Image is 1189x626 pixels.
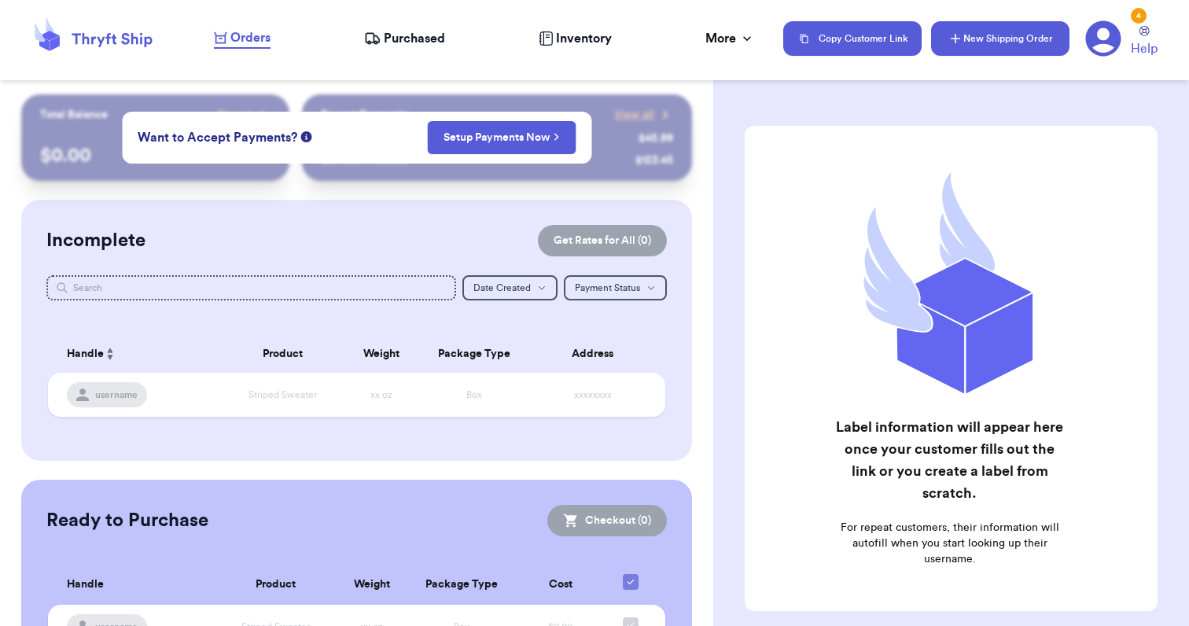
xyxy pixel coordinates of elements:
span: Payout [218,107,252,123]
p: For repeat customers, their information will autofill when you start looking up their username. [834,520,1065,567]
button: Payment Status [564,275,667,300]
div: More [705,29,755,48]
span: Orders [230,28,271,47]
span: Handle [67,576,104,593]
div: $ 123.45 [635,153,673,168]
div: 4 [1131,8,1147,24]
a: Payout [218,107,271,123]
a: Help [1131,26,1158,58]
span: Inventory [556,29,612,48]
button: Get Rates for All (0) [538,225,667,256]
th: Product [216,565,336,605]
button: Date Created [462,275,558,300]
th: Weight [336,565,407,605]
h2: Ready to Purchase [46,508,208,533]
a: 4 [1085,20,1121,57]
span: xxxxxxxx [574,390,612,400]
span: View all [614,107,654,123]
th: Cost [516,565,606,605]
a: View all [614,107,673,123]
p: Recent Payments [321,107,408,123]
a: Purchased [364,29,445,48]
a: Setup Payments Now [444,130,559,145]
a: Inventory [539,29,612,48]
span: Want to Accept Payments? [138,128,297,147]
p: $ 0.00 [40,143,271,168]
th: Product [221,335,344,373]
button: Checkout (0) [547,505,667,536]
span: Handle [67,346,104,363]
span: username [95,388,138,401]
span: Striped Sweater [248,390,317,400]
p: Total Balance [40,107,108,123]
span: Payment Status [575,283,640,293]
span: Purchased [384,29,445,48]
h2: Incomplete [46,228,145,253]
span: xx oz [370,390,392,400]
div: $ 45.99 [639,131,673,146]
th: Address [529,335,665,373]
span: Date Created [473,283,531,293]
th: Weight [344,335,418,373]
span: Help [1131,39,1158,58]
h2: Label information will appear here once your customer fills out the link or you create a label fr... [834,416,1065,504]
button: Sort ascending [104,344,116,363]
button: Copy Customer Link [783,21,922,56]
th: Package Type [407,565,515,605]
button: Setup Payments Now [427,121,576,154]
span: Box [466,390,482,400]
button: New Shipping Order [931,21,1069,56]
th: Package Type [418,335,529,373]
input: Search [46,275,456,300]
a: Orders [214,28,271,49]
